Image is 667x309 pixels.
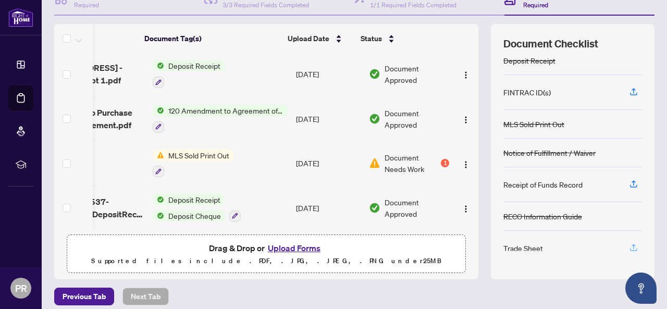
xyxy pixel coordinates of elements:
[8,8,33,27] img: logo
[283,24,356,53] th: Upload Date
[292,141,365,186] td: [DATE]
[153,194,241,222] button: Status IconDeposit ReceiptStatus IconDeposit Cheque
[385,107,449,130] span: Document Approved
[503,147,596,158] div: Notice of Fulfillment / Waiver
[458,200,474,216] button: Logo
[292,96,365,141] td: [DATE]
[122,288,169,305] button: Next Tab
[503,242,543,254] div: Trade Sheet
[153,150,164,161] img: Status Icon
[369,68,380,80] img: Document Status
[458,155,474,171] button: Logo
[503,36,598,51] span: Document Checklist
[164,60,225,71] span: Deposit Receipt
[153,105,288,133] button: Status Icon120 Amendment to Agreement of Purchase and Sale
[153,105,164,116] img: Status Icon
[462,71,470,79] img: Logo
[369,113,380,125] img: Document Status
[164,194,225,205] span: Deposit Receipt
[385,63,449,85] span: Document Approved
[385,196,449,219] span: Document Approved
[292,186,365,230] td: [DATE]
[74,1,99,9] span: Required
[140,24,283,53] th: Document Tag(s)
[385,152,439,175] span: Document Needs Work
[458,66,474,82] button: Logo
[523,1,548,9] span: Required
[503,211,582,222] div: RECO Information Guide
[370,1,456,9] span: 1/1 Required Fields Completed
[63,288,106,305] span: Previous Tab
[625,273,657,304] button: Open asap
[153,194,164,205] img: Status Icon
[164,150,233,161] span: MLS Sold Print Out
[292,52,365,96] td: [DATE]
[223,1,309,9] span: 3/3 Required Fields Completed
[441,159,449,167] div: 1
[503,86,551,98] div: FINTRAC ID(s)
[288,33,329,44] span: Upload Date
[67,235,465,274] span: Drag & Drop orUpload FormsSupported files include .PDF, .JPG, .JPEG, .PNG under25MB
[356,24,445,53] th: Status
[153,150,233,178] button: Status IconMLS Sold Print Out
[15,281,27,295] span: PR
[462,160,470,169] img: Logo
[73,255,459,267] p: Supported files include .PDF, .JPG, .JPEG, .PNG under 25 MB
[153,210,164,221] img: Status Icon
[462,116,470,124] img: Logo
[503,179,583,190] div: Receipt of Funds Record
[369,157,380,169] img: Document Status
[369,202,380,214] img: Document Status
[458,110,474,127] button: Logo
[164,210,225,221] span: Deposit Cheque
[462,205,470,213] img: Logo
[153,60,225,88] button: Status IconDeposit Receipt
[209,241,324,255] span: Drag & Drop or
[361,33,382,44] span: Status
[54,288,114,305] button: Previous Tab
[503,118,564,130] div: MLS Sold Print Out
[503,55,555,66] div: Deposit Receipt
[164,105,288,116] span: 120 Amendment to Agreement of Purchase and Sale
[153,60,164,71] img: Status Icon
[265,241,324,255] button: Upload Forms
